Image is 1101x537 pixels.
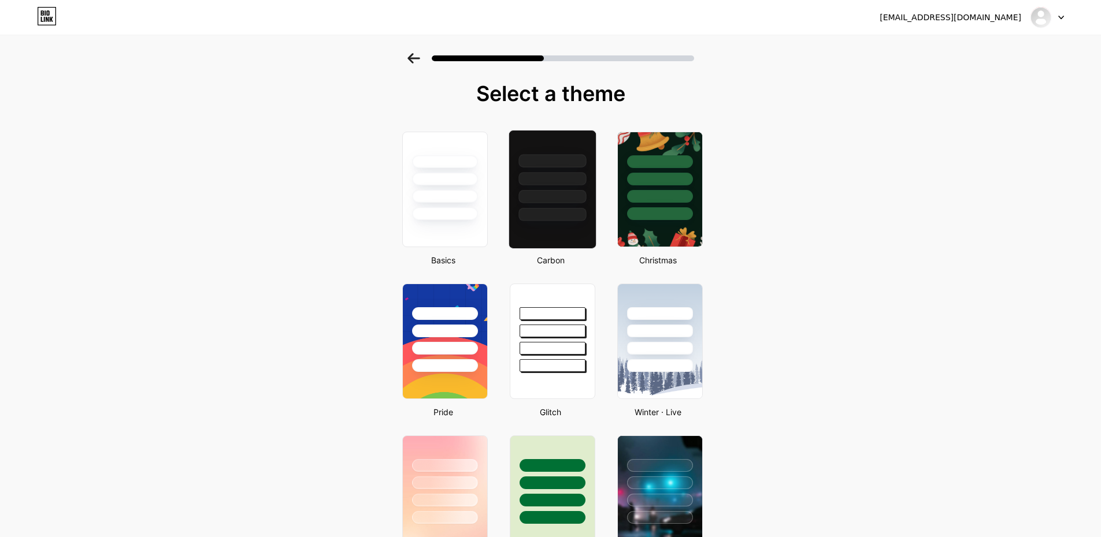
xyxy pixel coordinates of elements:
img: Rija Lami [1030,6,1052,28]
div: Carbon [506,254,595,266]
div: Pride [399,406,488,418]
div: Christmas [614,254,703,266]
div: [EMAIL_ADDRESS][DOMAIN_NAME] [880,12,1021,24]
div: Glitch [506,406,595,418]
div: Select a theme [398,82,704,105]
div: Basics [399,254,488,266]
div: Winter · Live [614,406,703,418]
